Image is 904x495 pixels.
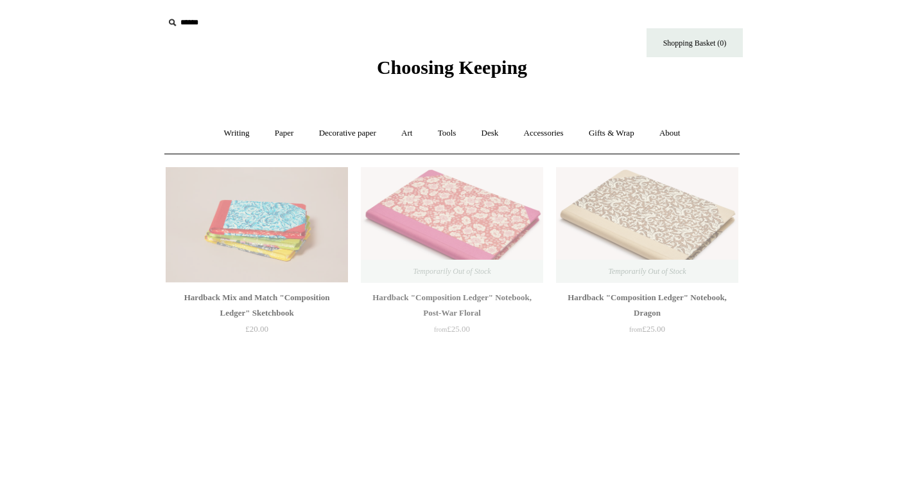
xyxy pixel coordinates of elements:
img: Hardback Mix and Match "Composition Ledger" Sketchbook [166,167,348,283]
span: Temporarily Out of Stock [400,260,503,283]
span: Temporarily Out of Stock [595,260,699,283]
span: from [629,326,642,333]
a: About [648,116,692,150]
a: Hardback Mix and Match "Composition Ledger" Sketchbook £20.00 [166,290,348,343]
div: Hardback "Composition Ledger" Notebook, Post-War Floral [364,290,540,321]
img: Hardback "Composition Ledger" Notebook, Post-War Floral [361,167,543,283]
a: Hardback "Composition Ledger" Notebook, Post-War Floral Hardback "Composition Ledger" Notebook, P... [361,167,543,283]
a: Hardback "Composition Ledger" Notebook, Dragon Hardback "Composition Ledger" Notebook, Dragon Tem... [556,167,738,283]
div: Hardback Mix and Match "Composition Ledger" Sketchbook [169,290,345,321]
a: Accessories [512,116,575,150]
span: £25.00 [434,324,470,334]
a: Writing [213,116,261,150]
a: Hardback Mix and Match "Composition Ledger" Sketchbook Hardback Mix and Match "Composition Ledger... [166,167,348,283]
a: Hardback "Composition Ledger" Notebook, Dragon from£25.00 [556,290,738,343]
span: from [434,326,447,333]
a: Paper [263,116,306,150]
a: Shopping Basket (0) [647,28,743,57]
a: Art [390,116,424,150]
a: Choosing Keeping [377,67,527,76]
img: Hardback "Composition Ledger" Notebook, Dragon [556,167,738,283]
a: Decorative paper [308,116,388,150]
a: Gifts & Wrap [577,116,646,150]
span: £20.00 [245,324,268,334]
span: Choosing Keeping [377,57,527,78]
a: Tools [426,116,468,150]
span: £25.00 [629,324,665,334]
a: Desk [470,116,510,150]
div: Hardback "Composition Ledger" Notebook, Dragon [559,290,735,321]
a: Hardback "Composition Ledger" Notebook, Post-War Floral from£25.00 [361,290,543,343]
